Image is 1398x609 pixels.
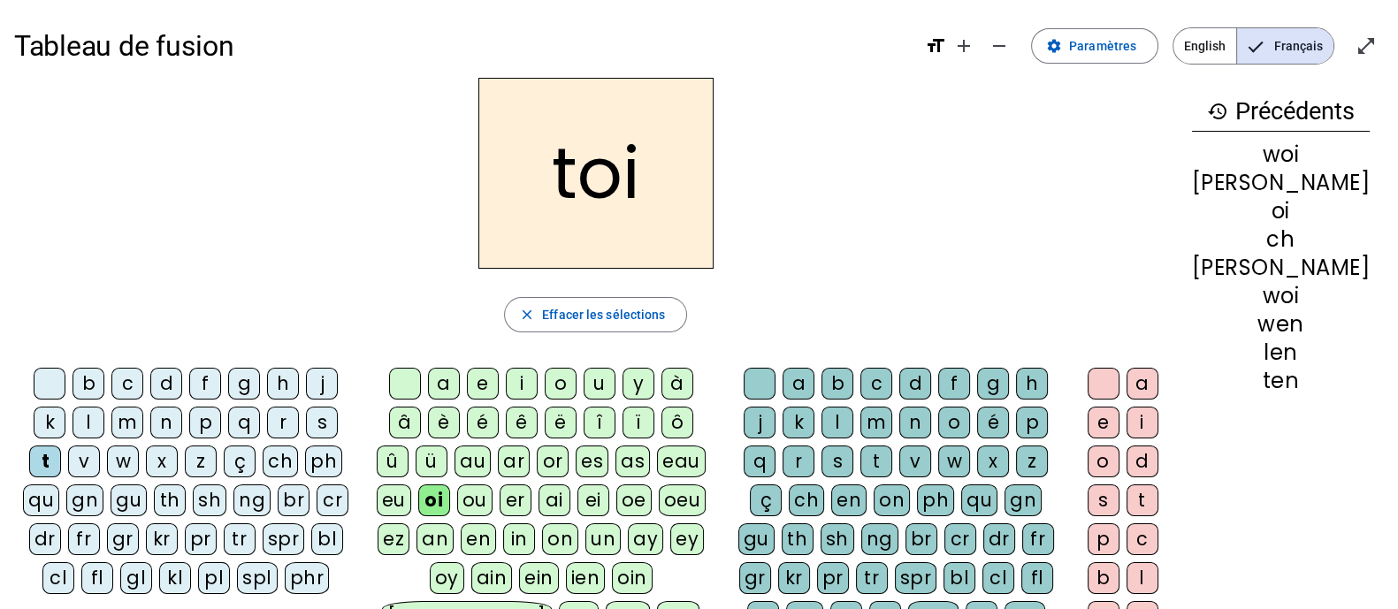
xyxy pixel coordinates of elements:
[306,368,338,400] div: j
[159,562,191,594] div: kl
[418,484,450,516] div: oi
[1127,445,1158,477] div: d
[612,562,653,594] div: oin
[584,407,615,438] div: î
[783,407,814,438] div: k
[750,484,782,516] div: ç
[542,304,665,325] span: Effacer les sélections
[120,562,152,594] div: gl
[1192,285,1370,307] div: woi
[977,407,1009,438] div: é
[150,368,182,400] div: d
[237,562,278,594] div: spl
[1173,27,1334,65] mat-button-toggle-group: Language selection
[519,562,559,594] div: ein
[1069,35,1136,57] span: Paramètres
[917,484,954,516] div: ph
[860,445,892,477] div: t
[1192,370,1370,392] div: ten
[744,445,775,477] div: q
[1005,484,1042,516] div: gn
[224,445,256,477] div: ç
[416,523,454,555] div: an
[899,368,931,400] div: d
[506,368,538,400] div: i
[1192,257,1370,278] div: [PERSON_NAME]
[34,407,65,438] div: k
[944,523,976,555] div: cr
[457,484,493,516] div: ou
[506,407,538,438] div: ê
[953,35,974,57] mat-icon: add
[817,562,849,594] div: pr
[185,523,217,555] div: pr
[467,407,499,438] div: é
[938,368,970,400] div: f
[428,368,460,400] div: a
[377,484,411,516] div: eu
[107,445,139,477] div: w
[504,297,687,332] button: Effacer les sélections
[661,407,693,438] div: ô
[946,28,982,64] button: Augmenter la taille de la police
[228,368,260,400] div: g
[1192,342,1370,363] div: len
[146,523,178,555] div: kr
[670,523,704,555] div: ey
[498,445,530,477] div: ar
[539,484,570,516] div: ai
[566,562,606,594] div: ien
[185,445,217,477] div: z
[263,445,298,477] div: ch
[81,562,113,594] div: fl
[111,407,143,438] div: m
[42,562,74,594] div: cl
[1046,38,1062,54] mat-icon: settings
[856,562,888,594] div: tr
[305,445,342,477] div: ph
[628,523,663,555] div: ay
[623,368,654,400] div: y
[378,523,409,555] div: ez
[982,28,1017,64] button: Diminuer la taille de la police
[1016,368,1048,400] div: h
[1127,407,1158,438] div: i
[73,407,104,438] div: l
[455,445,491,477] div: au
[1127,562,1158,594] div: l
[267,368,299,400] div: h
[1348,28,1384,64] button: Entrer en plein écran
[659,484,707,516] div: oeu
[821,523,854,555] div: sh
[537,445,569,477] div: or
[377,445,409,477] div: û
[657,445,706,477] div: eau
[938,407,970,438] div: o
[1127,484,1158,516] div: t
[228,407,260,438] div: q
[661,368,693,400] div: à
[577,484,609,516] div: ei
[982,562,1014,594] div: cl
[428,407,460,438] div: è
[789,484,824,516] div: ch
[744,407,775,438] div: j
[821,407,853,438] div: l
[467,368,499,400] div: e
[739,562,771,594] div: gr
[461,523,496,555] div: en
[821,445,853,477] div: s
[542,523,578,555] div: on
[1088,484,1119,516] div: s
[861,523,898,555] div: ng
[821,368,853,400] div: b
[311,523,343,555] div: bl
[306,407,338,438] div: s
[189,368,221,400] div: f
[267,407,299,438] div: r
[23,484,59,516] div: qu
[782,523,814,555] div: th
[1173,28,1236,64] span: English
[585,523,621,555] div: un
[1016,445,1048,477] div: z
